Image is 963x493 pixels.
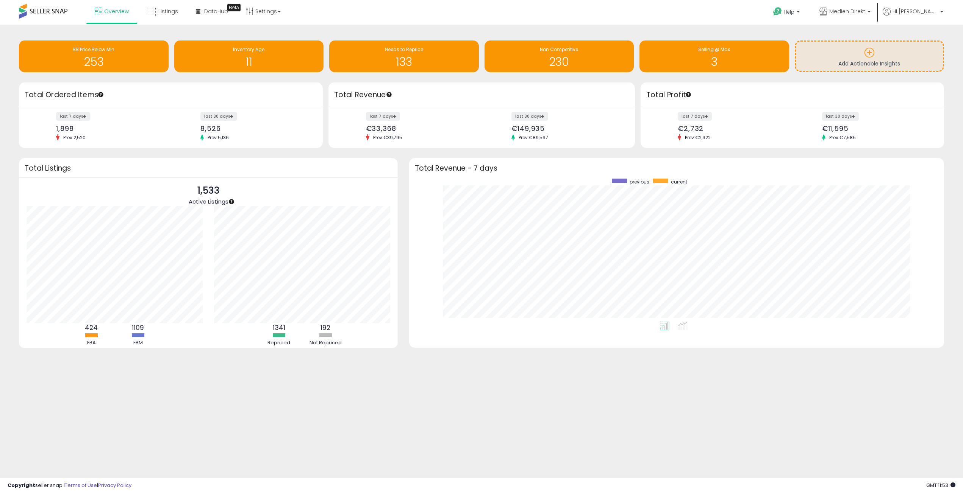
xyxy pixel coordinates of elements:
label: last 30 days [200,112,237,121]
a: Inventory Age 11 [174,40,324,72]
a: Hi [PERSON_NAME] [883,8,943,25]
span: Needs to Reprice [385,46,423,53]
h1: 11 [178,56,320,68]
div: €149,935 [511,124,621,132]
span: Active Listings [189,198,228,205]
span: Prev: 5,136 [204,134,233,141]
div: Repriced [256,339,302,347]
span: DataHub [204,8,228,15]
b: 192 [320,323,330,332]
div: Tooltip anchor [386,91,392,98]
label: last 30 days [511,112,548,121]
div: Tooltip anchor [97,91,104,98]
div: €33,368 [366,124,476,132]
span: Prev: €39,795 [369,134,406,141]
h1: 133 [333,56,475,68]
h3: Total Revenue [334,90,629,100]
div: €2,732 [678,124,786,132]
h3: Total Ordered Items [25,90,317,100]
h3: Total Profit [646,90,939,100]
span: Selling @ Max [698,46,730,53]
div: €11,595 [822,124,931,132]
label: last 7 days [678,112,712,121]
div: Tooltip anchor [228,198,235,205]
h3: Total Listings [25,165,392,171]
div: 1,898 [56,124,165,132]
h1: 3 [643,56,785,68]
span: BB Price Below Min [73,46,114,53]
span: Medien Direkt [829,8,865,15]
span: Prev: €2,922 [681,134,714,141]
label: last 7 days [366,112,400,121]
span: Prev: €89,597 [515,134,552,141]
span: Listings [158,8,178,15]
span: Non Competitive [540,46,578,53]
span: Prev: €7,585 [825,134,860,141]
div: 8,526 [200,124,309,132]
label: last 7 days [56,112,90,121]
span: Help [784,9,794,15]
h1: 230 [488,56,630,68]
span: Add Actionable Insights [838,60,900,67]
b: 1109 [132,323,144,332]
a: Non Competitive 230 [485,40,634,72]
p: 1,533 [189,184,228,198]
a: Selling @ Max 3 [639,40,789,72]
h3: Total Revenue - 7 days [415,165,938,171]
div: Not Repriced [303,339,348,347]
a: Needs to Reprice 133 [329,40,479,72]
b: 424 [85,323,98,332]
span: Prev: 2,520 [59,134,89,141]
div: Tooltip anchor [685,91,692,98]
label: last 30 days [822,112,859,121]
h1: 253 [23,56,165,68]
span: previous [630,179,649,185]
span: Inventory Age [233,46,264,53]
span: Overview [104,8,129,15]
div: FBM [115,339,161,347]
div: FBA [69,339,114,347]
a: BB Price Below Min 253 [19,40,169,72]
i: Get Help [773,7,782,16]
a: Add Actionable Insights [796,42,943,71]
a: Help [767,1,807,25]
span: Hi [PERSON_NAME] [893,8,938,15]
b: 1341 [273,323,285,332]
span: current [671,179,687,185]
div: Tooltip anchor [227,4,241,11]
